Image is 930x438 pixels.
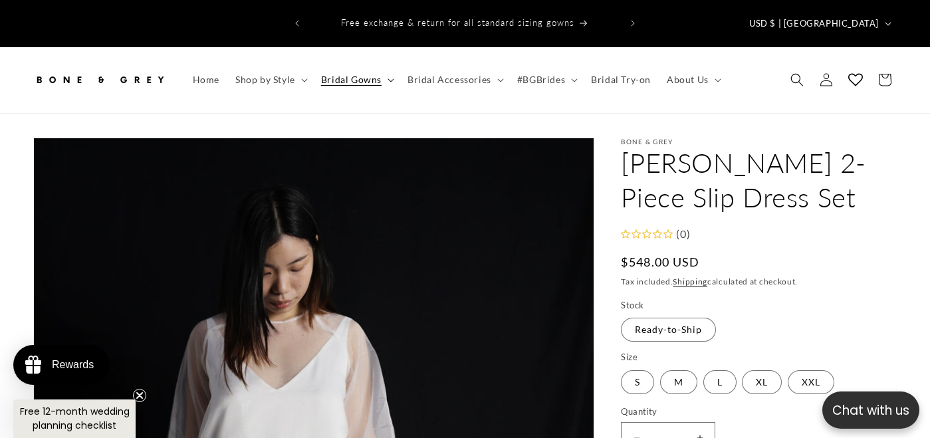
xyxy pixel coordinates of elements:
label: Ready-to-Ship [621,318,716,342]
span: $548.00 USD [621,253,699,271]
summary: #BGBrides [509,66,583,94]
button: USD $ | [GEOGRAPHIC_DATA] [741,11,897,36]
a: Shipping [673,276,707,286]
a: Bridal Try-on [583,66,659,94]
label: S [621,370,654,394]
span: Free exchange & return for all standard sizing gowns [341,17,574,28]
a: Bone and Grey Bridal [29,60,172,100]
span: USD $ | [GEOGRAPHIC_DATA] [749,17,879,31]
label: XL [742,370,782,394]
summary: About Us [659,66,727,94]
button: Close teaser [133,389,146,402]
a: Write a review [88,76,147,86]
span: About Us [667,74,709,86]
label: L [703,370,737,394]
div: Free 12-month wedding planning checklistClose teaser [13,399,136,438]
p: Bone & Grey [621,138,897,146]
div: Tax included. calculated at checkout. [621,275,897,288]
span: Bridal Try-on [591,74,651,86]
h1: [PERSON_NAME] 2-Piece Slip Dress Set [621,146,897,215]
summary: Bridal Gowns [313,66,400,94]
legend: Size [621,351,639,364]
span: #BGBrides [517,74,565,86]
div: (0) [673,225,690,244]
a: Home [185,66,227,94]
span: Bridal Accessories [407,74,491,86]
summary: Search [782,65,812,94]
span: Shop by Style [235,74,295,86]
span: Free 12-month wedding planning checklist [20,405,130,432]
button: Open chatbox [822,391,919,429]
legend: Stock [621,299,645,312]
summary: Shop by Style [227,66,313,94]
span: Bridal Gowns [321,74,382,86]
img: Bone and Grey Bridal [33,65,166,94]
label: Quantity [621,405,897,419]
span: Home [193,74,219,86]
summary: Bridal Accessories [400,66,509,94]
p: Chat with us [822,401,919,420]
label: XXL [788,370,834,394]
button: Next announcement [618,11,647,36]
button: Previous announcement [283,11,312,36]
label: M [660,370,697,394]
div: Rewards [52,359,94,371]
button: Write a review [775,20,864,43]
